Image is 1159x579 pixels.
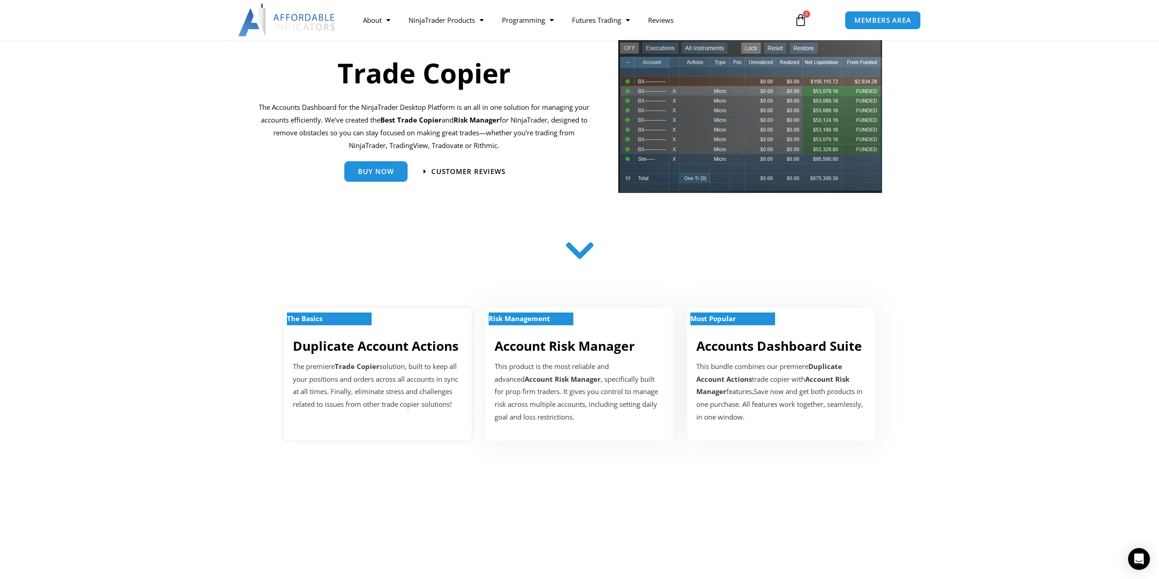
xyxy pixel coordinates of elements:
span: 0 [803,10,810,18]
strong: Trade Copier [335,362,379,371]
a: Duplicate Account Actions [293,337,459,354]
strong: Risk Manager [454,115,500,124]
img: LogoAI | Affordable Indicators – NinjaTrader [238,4,336,36]
div: Open Intercom Messenger [1128,548,1150,570]
a: Accounts Dashboard Suite [696,337,862,354]
a: Account Risk Manager [495,337,635,354]
div: This bundle combines our premiere trade copier with features Save now and get both products in on... [696,360,866,424]
a: About [354,10,399,31]
strong: The Basics [287,314,322,323]
span: Buy Now [358,168,394,175]
a: Reviews [639,10,683,31]
span: MEMBERS AREA [854,17,911,24]
a: 0 [781,7,821,33]
h1: Trade Copier [259,54,590,92]
a: Customer Reviews [424,168,505,175]
p: This product is the most reliable and advanced , specifically built for prop firm traders. It giv... [495,360,664,424]
img: tradecopier | Affordable Indicators – NinjaTrader [617,38,883,200]
strong: Risk Management [489,314,550,323]
p: The premiere solution, built to keep all your positions and orders across all accounts in sync at... [293,360,463,411]
a: Programming [493,10,563,31]
b: Best Trade Copier [380,115,442,124]
p: The Accounts Dashboard for the NinjaTrader Desktop Platform is an all in one solution for managin... [259,101,590,152]
a: Buy Now [344,161,408,182]
iframe: Customer reviews powered by Trustpilot [300,482,860,545]
b: . [752,387,754,396]
a: MEMBERS AREA [845,11,921,30]
b: Duplicate Account Actions [696,362,842,384]
a: NinjaTrader Products [399,10,493,31]
nav: Menu [354,10,784,31]
strong: Account Risk Manager [525,374,601,384]
span: Customer Reviews [431,168,505,175]
strong: Most Popular [690,314,736,323]
a: Futures Trading [563,10,639,31]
